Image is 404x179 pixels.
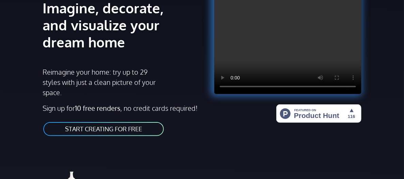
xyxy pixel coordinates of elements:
[276,104,361,123] img: HomeStyler AI - Interior Design Made Easy: One Click to Your Dream Home | Product Hunt
[75,104,120,113] strong: 10 free renders
[43,67,159,98] p: Reimagine your home: try up to 29 styles with just a clean picture of your space.
[43,121,165,137] a: START CREATING FOR FREE
[43,103,198,113] p: Sign up for , no credit cards required!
